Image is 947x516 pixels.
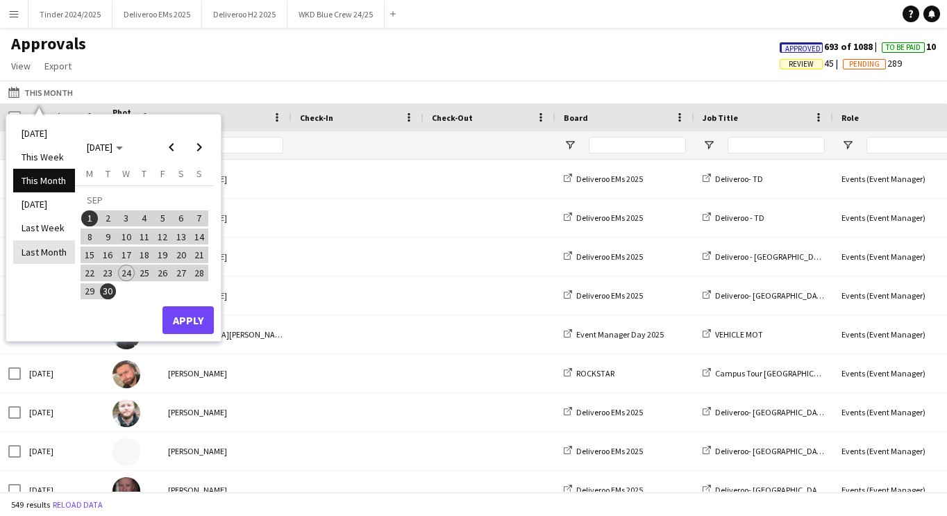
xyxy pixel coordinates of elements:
span: Deliveroo EMs 2025 [576,485,643,495]
button: 10-09-2025 [117,228,135,246]
span: Photo [112,107,135,128]
span: 8 [81,228,98,245]
button: Previous month [158,133,185,161]
span: 13 [173,228,190,245]
span: S [196,167,202,180]
div: [PERSON_NAME] [160,354,292,392]
span: 14 [191,228,208,245]
span: 25 [136,265,153,281]
button: 22-09-2025 [81,264,99,282]
span: Deliveroo EMs 2025 [576,251,643,262]
button: Tinder 2024/2025 [28,1,112,28]
span: Deliveroo- [GEOGRAPHIC_DATA] - FDR [715,290,848,301]
span: Deliveroo EMs 2025 [576,213,643,223]
input: Name Filter Input [193,137,283,153]
button: Reload data [50,497,106,513]
a: Event Manager Day 2025 [564,329,664,340]
button: 24-09-2025 [117,264,135,282]
span: T [106,167,110,180]
span: Role [841,113,859,123]
span: 45 [780,57,843,69]
button: 23-09-2025 [99,264,117,282]
button: 02-09-2025 [99,209,117,227]
div: [DATE] [21,393,104,431]
button: 21-09-2025 [190,246,208,264]
input: Job Title Filter Input [728,137,825,153]
span: Check-In [300,113,333,123]
a: Deliveroo- TD [703,174,763,184]
img: Oscar Forte [112,360,140,388]
span: Date [29,113,49,123]
span: T [142,167,146,180]
button: Deliveroo H2 2025 [202,1,287,28]
span: Deliveroo - [GEOGRAPHIC_DATA] - FDR [715,251,850,262]
a: Deliveroo- [GEOGRAPHIC_DATA] - FDR [703,290,848,301]
div: [MEDICAL_DATA][PERSON_NAME] [160,315,292,353]
span: Deliveroo- [GEOGRAPHIC_DATA]- FDR [715,407,847,417]
a: Deliveroo EMs 2025 [564,407,643,417]
button: 16-09-2025 [99,246,117,264]
div: [DATE] [21,432,104,470]
span: Deliveroo EMs 2025 [576,290,643,301]
span: 289 [843,57,902,69]
span: 12 [154,228,171,245]
div: [PERSON_NAME] [160,432,292,470]
button: 15-09-2025 [81,246,99,264]
input: Board Filter Input [589,137,686,153]
span: Deliveroo EMs 2025 [576,407,643,417]
button: 26-09-2025 [153,264,171,282]
a: Deliveroo - TD [703,213,764,223]
span: 15 [81,247,98,263]
span: Deliveroo- [GEOGRAPHIC_DATA] - FDR [715,485,848,495]
a: Deliveroo- [GEOGRAPHIC_DATA]- FDR [703,446,847,456]
span: 19 [154,247,171,263]
button: WKD Blue Crew 24/25 [287,1,385,28]
span: 23 [100,265,117,281]
button: 18-09-2025 [135,246,153,264]
button: This Month [6,84,76,101]
a: VEHICLE MOT [703,329,763,340]
li: This Week [13,145,75,169]
td: SEP [81,191,208,209]
span: 6 [173,210,190,227]
span: 7 [191,210,208,227]
div: [DATE] [21,354,104,392]
button: Deliveroo EMs 2025 [112,1,202,28]
span: M [86,167,93,180]
span: ROCKSTAR [576,368,614,378]
button: Open Filter Menu [703,139,715,151]
img: Lee Thompson [112,477,140,505]
div: [PERSON_NAME] [160,276,292,315]
span: Deliveroo EMs 2025 [576,446,643,456]
span: 10 [118,228,135,245]
span: 28 [191,265,208,281]
span: 24 [118,265,135,281]
span: VEHICLE MOT [715,329,763,340]
button: 19-09-2025 [153,246,171,264]
span: Deliveroo EMs 2025 [576,174,643,184]
span: W [122,167,130,180]
span: 5 [154,210,171,227]
a: Campus Tour [GEOGRAPHIC_DATA] [703,368,840,378]
span: Event Manager Day 2025 [576,329,664,340]
button: 25-09-2025 [135,264,153,282]
button: 27-09-2025 [171,264,190,282]
a: Deliveroo - [GEOGRAPHIC_DATA] - FDR [703,251,850,262]
a: Deliveroo EMs 2025 [564,251,643,262]
span: S [178,167,184,180]
span: Deliveroo - TD [715,213,764,223]
img: Jonny Maddox [112,399,140,427]
span: View [11,60,31,72]
button: 14-09-2025 [190,228,208,246]
span: 27 [173,265,190,281]
a: Deliveroo- [GEOGRAPHIC_DATA] - FDR [703,485,848,495]
button: 12-09-2025 [153,228,171,246]
a: Deliveroo EMs 2025 [564,290,643,301]
li: Last Month [13,240,75,264]
button: 08-09-2025 [81,228,99,246]
button: 01-09-2025 [81,209,99,227]
li: Last Week [13,216,75,240]
span: 26 [154,265,171,281]
li: [DATE] [13,192,75,216]
span: Name [168,113,190,123]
